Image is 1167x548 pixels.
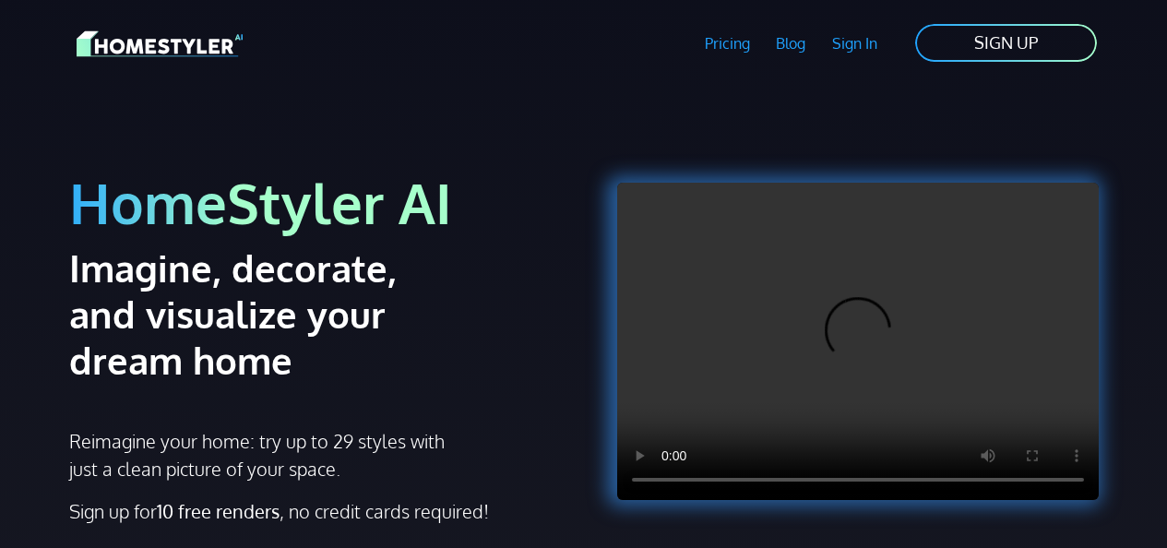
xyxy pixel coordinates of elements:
h1: HomeStyler AI [69,168,573,237]
a: Sign In [819,22,891,65]
a: Pricing [691,22,763,65]
a: SIGN UP [913,22,1099,64]
p: Reimagine your home: try up to 29 styles with just a clean picture of your space. [69,427,447,482]
strong: 10 free renders [157,499,280,523]
p: Sign up for , no credit cards required! [69,497,573,525]
h2: Imagine, decorate, and visualize your dream home [69,244,472,383]
img: HomeStyler AI logo [77,28,243,60]
a: Blog [763,22,819,65]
